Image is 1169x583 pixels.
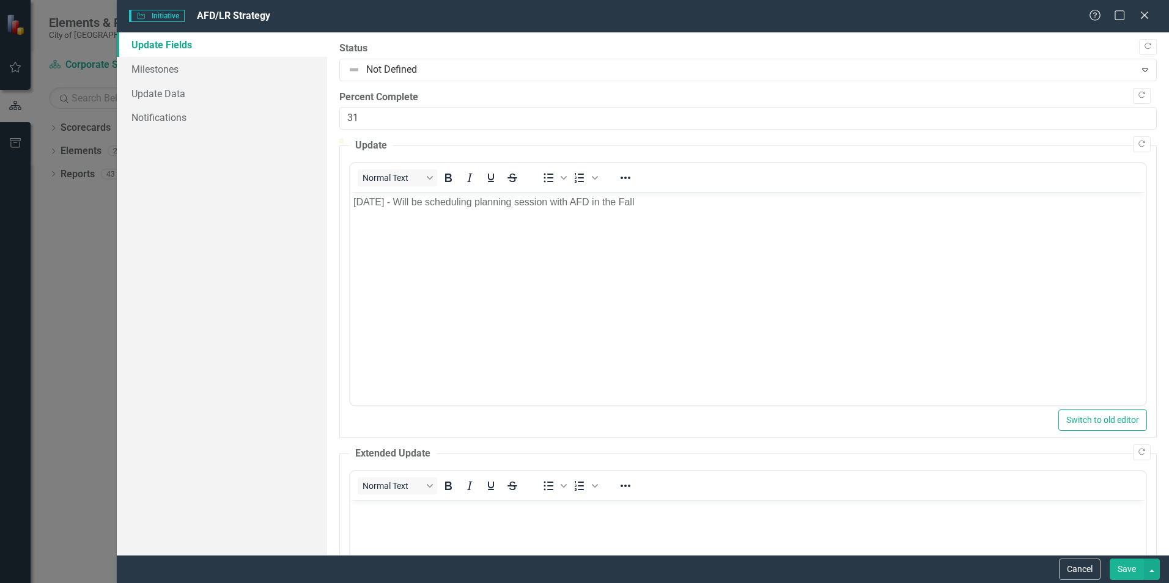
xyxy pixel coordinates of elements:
[569,477,600,494] div: Numbered list
[569,169,600,186] div: Numbered list
[350,192,1146,405] iframe: Rich Text Area
[538,169,569,186] div: Bullet list
[117,81,327,106] a: Update Data
[481,477,501,494] button: Underline
[129,10,184,22] span: Initiative
[1110,559,1144,580] button: Save
[502,477,523,494] button: Strikethrough
[502,169,523,186] button: Strikethrough
[117,32,327,57] a: Update Fields
[481,169,501,186] button: Underline
[339,90,1157,105] label: Percent Complete
[117,57,327,81] a: Milestones
[363,173,422,183] span: Normal Text
[363,481,422,491] span: Normal Text
[459,477,480,494] button: Italic
[615,477,636,494] button: Reveal or hide additional toolbar items
[1058,409,1147,431] button: Switch to old editor
[1059,559,1101,580] button: Cancel
[349,139,393,153] legend: Update
[358,477,437,494] button: Block Normal Text
[197,10,270,21] span: AFD/LR Strategy
[438,169,459,186] button: Bold
[538,477,569,494] div: Bullet list
[358,169,437,186] button: Block Normal Text
[117,105,327,130] a: Notifications
[438,477,459,494] button: Bold
[349,447,437,461] legend: Extended Update
[459,169,480,186] button: Italic
[615,169,636,186] button: Reveal or hide additional toolbar items
[339,42,1157,56] label: Status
